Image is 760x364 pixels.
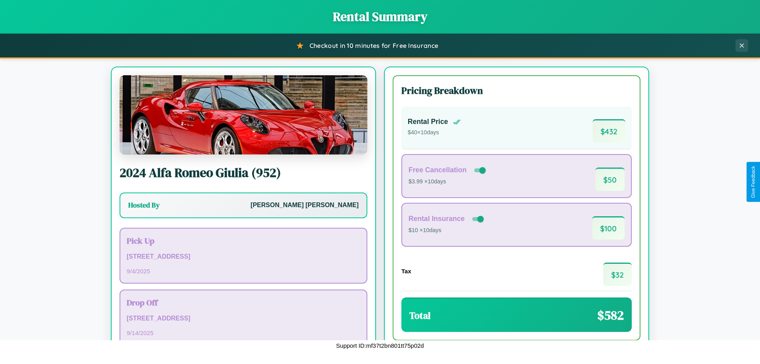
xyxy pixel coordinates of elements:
[408,177,487,187] p: $3.99 × 10 days
[401,84,632,97] h3: Pricing Breakdown
[408,118,448,126] h4: Rental Price
[593,119,625,143] span: $ 432
[120,75,367,154] img: Alfa Romeo Giulia (952)
[8,8,752,25] h1: Rental Summary
[597,307,624,324] span: $ 582
[408,215,465,223] h4: Rental Insurance
[408,225,485,236] p: $10 × 10 days
[603,263,632,286] span: $ 32
[127,266,360,276] p: 9 / 4 / 2025
[592,216,625,240] span: $ 100
[127,297,360,308] h3: Drop Off
[127,235,360,246] h3: Pick Up
[408,128,461,138] p: $ 40 × 10 days
[310,42,438,50] span: Checkout in 10 minutes for Free Insurance
[128,200,160,210] h3: Hosted By
[251,200,359,211] p: [PERSON_NAME] [PERSON_NAME]
[595,168,625,191] span: $ 50
[401,268,411,274] h4: Tax
[409,309,431,322] h3: Total
[408,166,467,174] h4: Free Cancellation
[750,166,756,198] div: Give Feedback
[127,251,360,263] p: [STREET_ADDRESS]
[120,164,367,181] h2: 2024 Alfa Romeo Giulia (952)
[127,328,360,338] p: 9 / 14 / 2025
[336,340,424,351] p: Support ID: mf37t2bn801tt75p02d
[127,313,360,324] p: [STREET_ADDRESS]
